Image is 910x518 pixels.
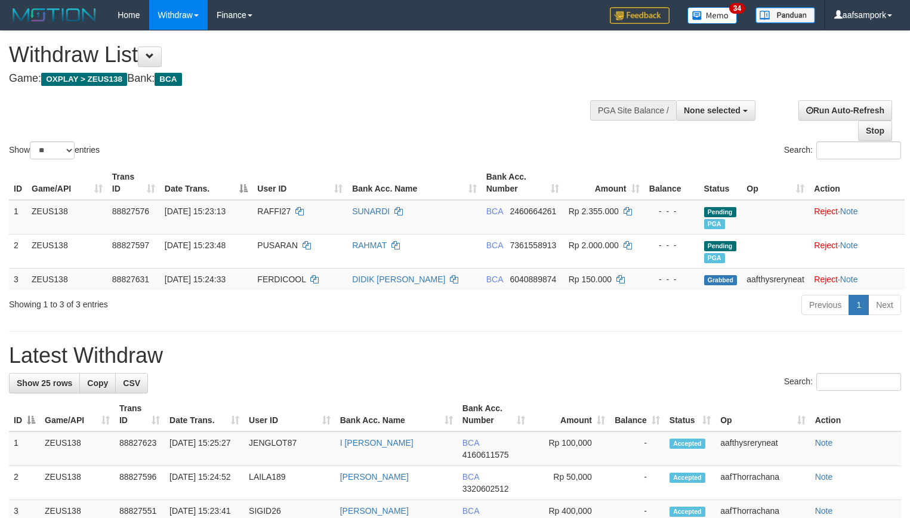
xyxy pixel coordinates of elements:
[462,506,479,516] span: BCA
[755,7,815,23] img: panduan.png
[160,166,253,200] th: Date Trans.: activate to sort column descending
[9,268,27,290] td: 3
[729,3,745,14] span: 34
[814,206,838,216] a: Reject
[9,43,595,67] h1: Withdraw List
[9,344,901,368] h1: Latest Withdraw
[510,275,556,284] span: Copy 6040889874 to clipboard
[486,206,503,216] span: BCA
[462,450,509,460] span: Copy 4160611575 to clipboard
[815,438,833,448] a: Note
[801,295,849,315] a: Previous
[809,166,905,200] th: Action
[40,466,115,500] td: ZEUS138
[462,472,479,482] span: BCA
[814,275,838,284] a: Reject
[742,268,809,290] td: aafthysreryneat
[165,466,244,500] td: [DATE] 15:24:52
[257,275,306,284] span: FERDICOOL
[715,431,810,466] td: aafthysreryneat
[670,439,705,449] span: Accepted
[569,206,619,216] span: Rp 2.355.000
[340,438,414,448] a: I [PERSON_NAME]
[9,141,100,159] label: Show entries
[27,166,107,200] th: Game/API: activate to sort column ascending
[858,121,892,141] a: Stop
[112,206,149,216] span: 88827576
[809,200,905,235] td: ·
[610,431,665,466] td: -
[257,206,291,216] span: RAFFI27
[704,275,738,285] span: Grabbed
[115,397,165,431] th: Trans ID: activate to sort column ascending
[649,273,695,285] div: - - -
[840,240,858,250] a: Note
[9,6,100,24] img: MOTION_logo.png
[352,240,387,250] a: RAHMAT
[9,200,27,235] td: 1
[9,73,595,85] h4: Game: Bank:
[115,431,165,466] td: 88827623
[458,397,530,431] th: Bank Acc. Number: activate to sort column ascending
[340,506,409,516] a: [PERSON_NAME]
[809,268,905,290] td: ·
[816,373,901,391] input: Search:
[352,206,390,216] a: SUNARDI
[9,166,27,200] th: ID
[742,166,809,200] th: Op: activate to sort column ascending
[530,431,610,466] td: Rp 100,000
[155,73,181,86] span: BCA
[9,431,40,466] td: 1
[840,206,858,216] a: Note
[79,373,116,393] a: Copy
[798,100,892,121] a: Run Auto-Refresh
[112,275,149,284] span: 88827631
[670,473,705,483] span: Accepted
[676,100,755,121] button: None selected
[27,234,107,268] td: ZEUS138
[244,431,335,466] td: JENGLOT87
[9,373,80,393] a: Show 25 rows
[340,472,409,482] a: [PERSON_NAME]
[849,295,869,315] a: 1
[482,166,564,200] th: Bank Acc. Number: activate to sort column ascending
[530,466,610,500] td: Rp 50,000
[165,206,226,216] span: [DATE] 15:23:13
[244,466,335,500] td: LAILA189
[815,472,833,482] a: Note
[41,73,127,86] span: OXPLAY > ZEUS138
[569,275,612,284] span: Rp 150.000
[40,431,115,466] td: ZEUS138
[665,397,715,431] th: Status: activate to sort column ascending
[486,275,503,284] span: BCA
[590,100,676,121] div: PGA Site Balance /
[112,240,149,250] span: 88827597
[868,295,901,315] a: Next
[610,397,665,431] th: Balance: activate to sort column ascending
[30,141,75,159] select: Showentries
[27,200,107,235] td: ZEUS138
[165,397,244,431] th: Date Trans.: activate to sort column ascending
[530,397,610,431] th: Amount: activate to sort column ascending
[115,373,148,393] a: CSV
[9,397,40,431] th: ID: activate to sort column descending
[9,234,27,268] td: 2
[649,239,695,251] div: - - -
[335,397,458,431] th: Bank Acc. Name: activate to sort column ascending
[510,240,556,250] span: Copy 7361558913 to clipboard
[699,166,742,200] th: Status
[684,106,741,115] span: None selected
[165,275,226,284] span: [DATE] 15:24:33
[610,7,670,24] img: Feedback.jpg
[814,240,838,250] a: Reject
[352,275,445,284] a: DIDIK [PERSON_NAME]
[27,268,107,290] td: ZEUS138
[510,206,556,216] span: Copy 2460664261 to clipboard
[462,484,509,494] span: Copy 3320602512 to clipboard
[107,166,160,200] th: Trans ID: activate to sort column ascending
[704,241,736,251] span: Pending
[244,397,335,431] th: User ID: activate to sort column ascending
[123,378,140,388] span: CSV
[115,466,165,500] td: 88827596
[569,240,619,250] span: Rp 2.000.000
